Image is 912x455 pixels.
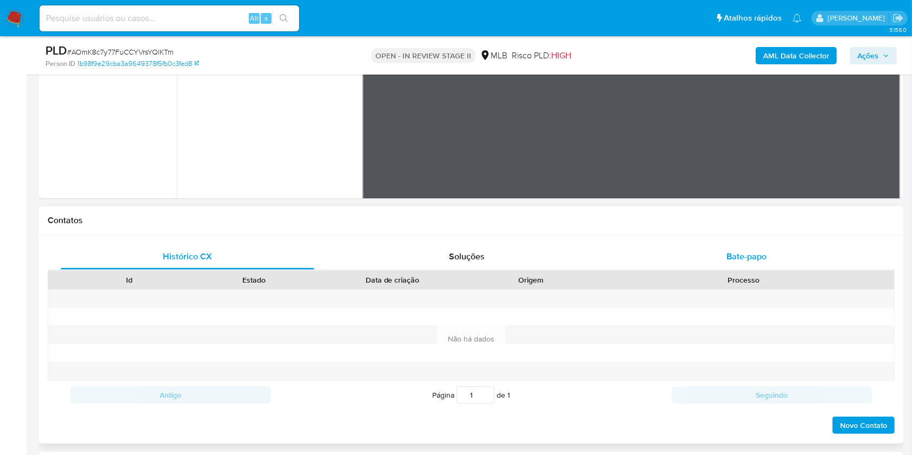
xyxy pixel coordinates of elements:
div: MLB [480,50,507,62]
div: Processo [601,275,887,285]
span: 1 [507,390,510,400]
span: Alt [250,13,259,23]
span: Atalhos rápidos [724,12,782,24]
button: Novo Contato [832,417,895,434]
span: # AOmK8c7y77FuCCYVrsYQlKTm [67,46,174,57]
button: Seguindo [672,386,873,404]
input: Pesquise usuários ou casos... [39,11,299,25]
span: Soluções [449,250,485,263]
span: 3.158.0 [889,25,907,34]
b: PLD [45,42,67,59]
div: Origem [476,275,586,285]
span: Página de [432,386,510,404]
span: Bate-papo [726,250,766,263]
span: s [265,13,268,23]
b: AML Data Collector [763,47,829,64]
span: Novo Contato [840,418,887,433]
a: Sair [893,12,904,24]
h1: Contatos [48,215,895,226]
button: AML Data Collector [756,47,837,64]
button: Antigo [70,386,271,404]
button: search-icon [273,11,295,26]
span: Ações [857,47,878,64]
div: Id [75,275,184,285]
button: Ações [850,47,897,64]
span: HIGH [551,49,571,62]
div: Estado [200,275,309,285]
p: yngrid.fernandes@mercadolivre.com [828,13,889,23]
p: OPEN - IN REVIEW STAGE II [371,48,475,63]
a: Notificações [792,14,802,23]
span: Risco PLD: [512,50,571,62]
span: Histórico CX [163,250,212,263]
b: Person ID [45,59,75,69]
div: Data de criação [324,275,461,285]
a: 1b98f9e29cba3a9649378f5fb0c3fed8 [77,59,199,69]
